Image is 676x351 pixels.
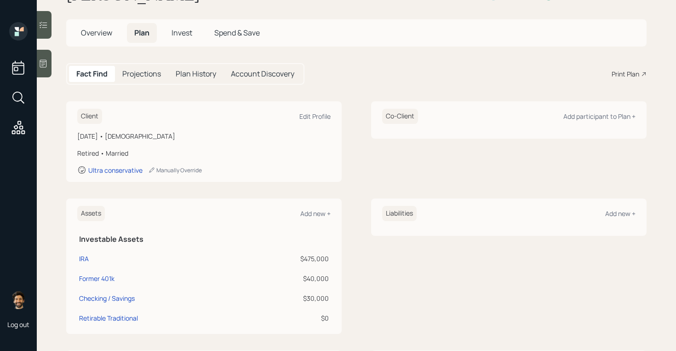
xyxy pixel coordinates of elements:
div: Add new + [605,209,636,218]
div: Manually Override [148,166,202,174]
img: eric-schwartz-headshot.png [9,291,28,309]
h5: Investable Assets [79,235,329,244]
h6: Co-Client [382,109,418,124]
div: Ultra conservative [88,166,143,175]
h5: Plan History [176,70,216,78]
span: Invest [172,28,192,38]
h5: Projections [122,70,161,78]
h6: Liabilities [382,206,417,221]
h5: Fact Find [76,70,108,78]
div: Print Plan [612,69,639,79]
span: Plan [134,28,149,38]
span: Overview [81,28,112,38]
div: Retired • Married [77,148,331,158]
h6: Assets [77,206,105,221]
div: Former 401k [79,274,115,283]
h5: Account Discovery [231,70,294,78]
div: Add participant to Plan + [563,112,636,121]
div: Log out [7,320,29,329]
div: IRA [79,254,89,263]
div: $30,000 [246,293,329,303]
div: Edit Profile [299,112,331,121]
div: Checking / Savings [79,293,135,303]
div: [DATE] • [DEMOGRAPHIC_DATA] [77,131,331,141]
h6: Client [77,109,102,124]
span: Spend & Save [214,28,260,38]
div: Add new + [300,209,331,218]
div: $475,000 [246,254,329,263]
div: Retirable Traditional [79,313,138,323]
div: $0 [246,313,329,323]
div: $40,000 [246,274,329,283]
